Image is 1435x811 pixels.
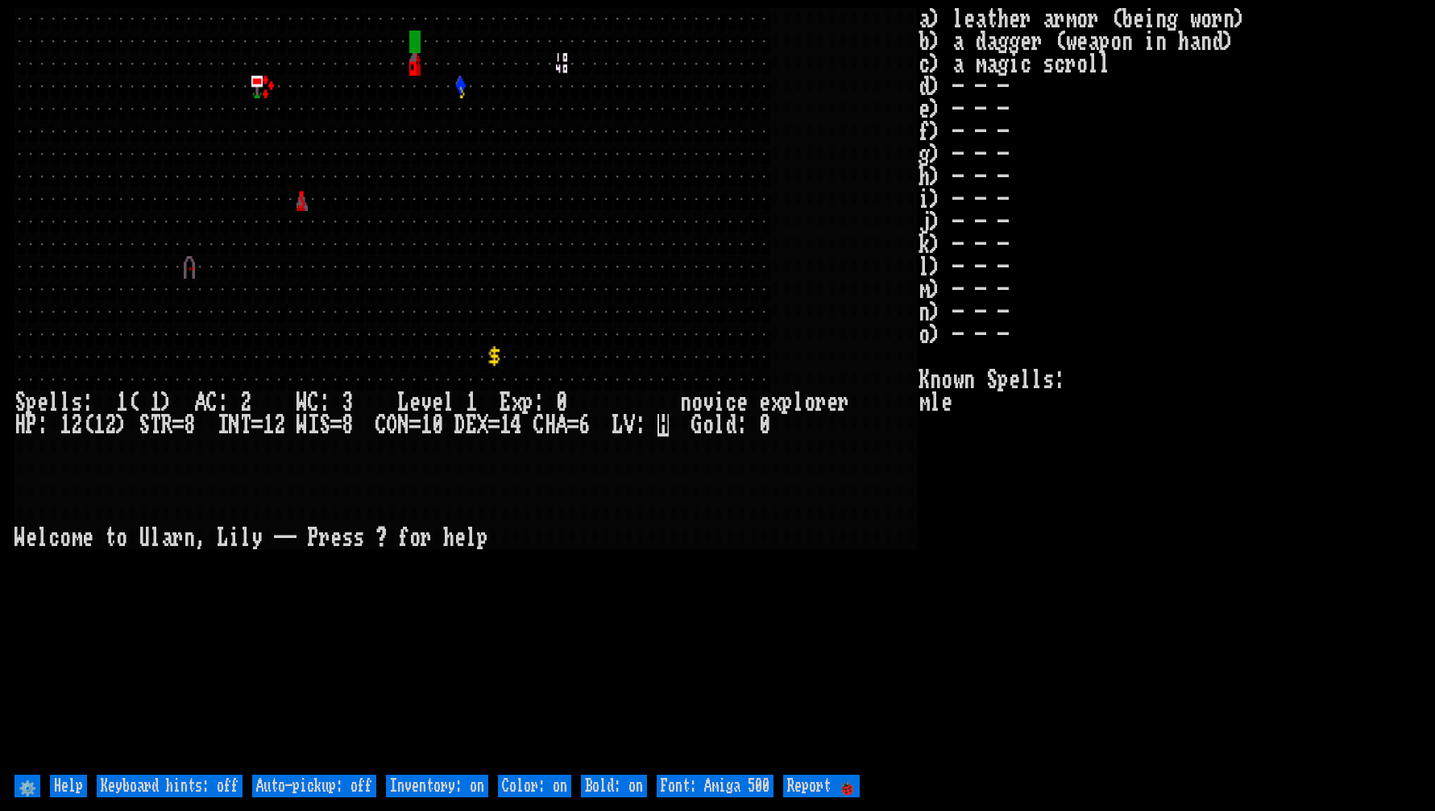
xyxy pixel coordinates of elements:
[274,414,285,437] div: 2
[500,414,511,437] div: 1
[522,391,533,414] div: p
[511,414,522,437] div: 4
[37,391,48,414] div: e
[714,414,725,437] div: l
[319,414,330,437] div: S
[218,527,229,549] div: L
[581,775,647,797] input: Bold: on
[116,414,127,437] div: )
[274,527,285,549] div: -
[48,391,60,414] div: l
[251,527,263,549] div: y
[624,414,635,437] div: V
[759,414,770,437] div: 0
[297,414,308,437] div: W
[783,775,860,797] input: Report 🐞
[387,414,398,437] div: O
[195,391,206,414] div: A
[488,414,500,437] div: =
[26,391,37,414] div: p
[116,391,127,414] div: 1
[71,391,82,414] div: s
[184,414,195,437] div: 8
[511,391,522,414] div: x
[184,527,195,549] div: n
[229,414,240,437] div: N
[793,391,804,414] div: l
[375,527,387,549] div: ?
[50,775,87,797] input: Help
[308,414,319,437] div: I
[71,527,82,549] div: m
[533,414,545,437] div: C
[533,391,545,414] div: :
[150,527,161,549] div: l
[353,527,364,549] div: s
[477,527,488,549] div: p
[161,414,172,437] div: R
[454,527,466,549] div: e
[82,527,93,549] div: e
[725,414,736,437] div: d
[409,414,421,437] div: =
[386,775,488,797] input: Inventory: on
[342,527,353,549] div: s
[139,414,150,437] div: S
[297,391,308,414] div: W
[240,414,251,437] div: T
[172,414,184,437] div: =
[432,391,443,414] div: e
[421,391,432,414] div: v
[838,391,849,414] div: r
[60,527,71,549] div: o
[736,391,748,414] div: e
[330,414,342,437] div: =
[71,414,82,437] div: 2
[285,527,297,549] div: -
[195,527,206,549] div: ,
[421,414,432,437] div: 1
[229,527,240,549] div: i
[703,414,714,437] div: o
[635,414,646,437] div: :
[308,527,319,549] div: P
[172,527,184,549] div: r
[218,391,229,414] div: :
[375,414,387,437] div: C
[15,775,40,797] input: ⚙️
[498,775,571,797] input: Color: on
[432,414,443,437] div: 0
[319,527,330,549] div: r
[443,391,454,414] div: l
[827,391,838,414] div: e
[252,775,376,797] input: Auto-pickup: off
[97,775,243,797] input: Keyboard hints: off
[612,414,624,437] div: L
[454,414,466,437] div: D
[556,414,567,437] div: A
[240,527,251,549] div: l
[105,527,116,549] div: t
[15,527,26,549] div: W
[409,527,421,549] div: o
[714,391,725,414] div: i
[60,414,71,437] div: 1
[657,775,773,797] input: Font: Amiga 500
[398,391,409,414] div: L
[240,391,251,414] div: 2
[26,527,37,549] div: e
[82,391,93,414] div: :
[60,391,71,414] div: l
[691,391,703,414] div: o
[556,391,567,414] div: 0
[725,391,736,414] div: c
[409,391,421,414] div: e
[703,391,714,414] div: v
[308,391,319,414] div: C
[206,391,218,414] div: C
[139,527,150,549] div: U
[919,8,1420,771] stats: a) leather armor (being worn) b) a dagger (weapon in hand) c) a magic scroll d) - - - e) - - - f)...
[105,414,116,437] div: 2
[691,414,703,437] div: G
[759,391,770,414] div: e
